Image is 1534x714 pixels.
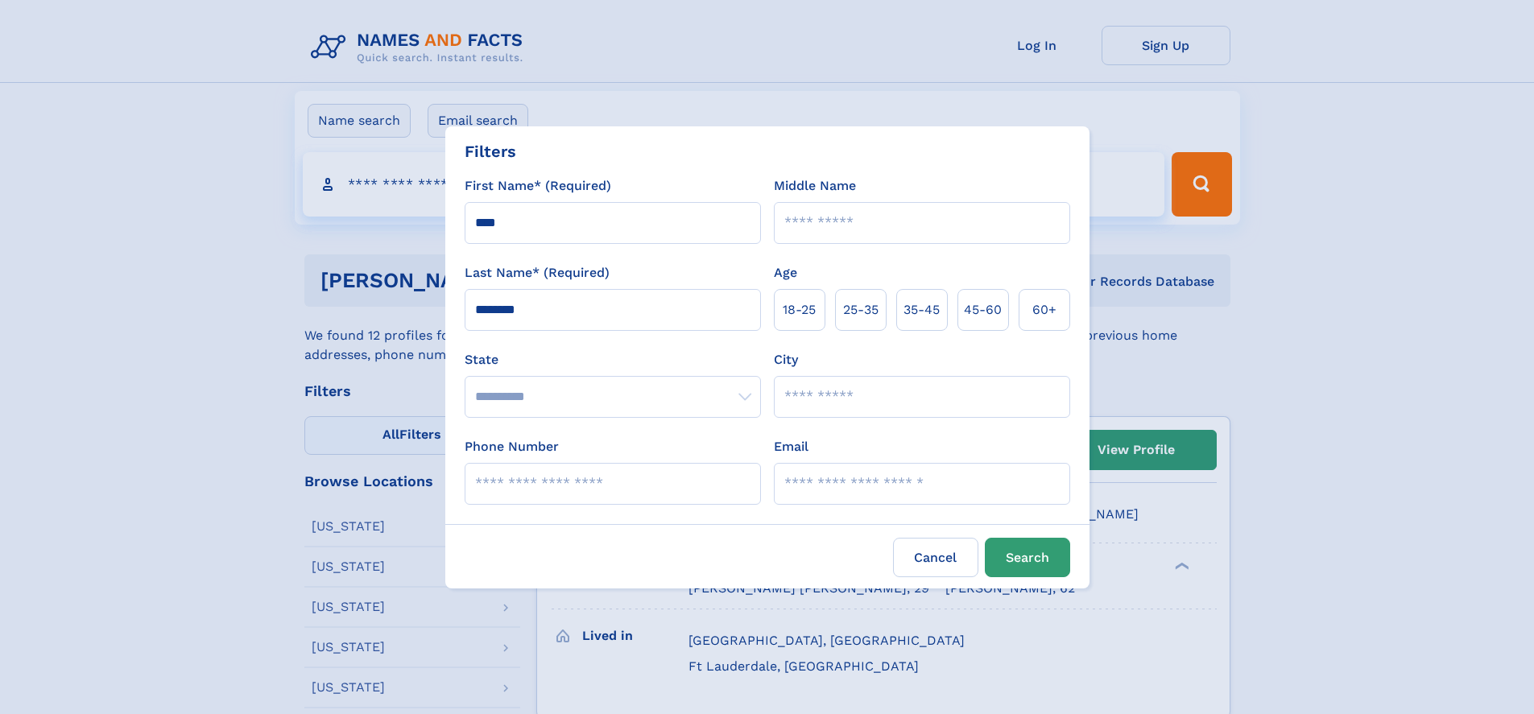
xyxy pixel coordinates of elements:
[1032,300,1056,320] span: 60+
[774,263,797,283] label: Age
[964,300,1002,320] span: 45‑60
[465,176,611,196] label: First Name* (Required)
[774,176,856,196] label: Middle Name
[774,350,798,369] label: City
[893,538,978,577] label: Cancel
[465,263,610,283] label: Last Name* (Required)
[774,437,808,456] label: Email
[843,300,879,320] span: 25‑35
[903,300,940,320] span: 35‑45
[985,538,1070,577] button: Search
[783,300,816,320] span: 18‑25
[465,139,516,163] div: Filters
[465,350,761,369] label: State
[465,437,559,456] label: Phone Number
